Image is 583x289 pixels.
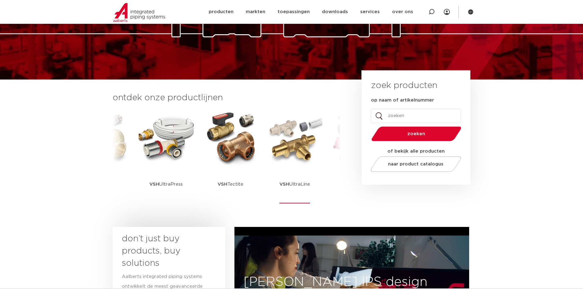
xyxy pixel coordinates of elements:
h3: zoek producten [371,80,437,92]
p: UltraLine [279,165,310,203]
span: zoeken [387,132,446,136]
h3: ontdek onze productlijnen [113,92,341,104]
p: Tectite [218,165,243,203]
strong: of bekijk alle producten [387,149,445,154]
span: naar product catalogus [388,162,443,166]
strong: VSH [279,182,289,187]
button: zoeken [369,126,464,142]
strong: VSH [218,182,227,187]
a: VSHTectite [203,110,258,203]
h3: don’t just buy products, buy solutions [122,233,205,269]
label: op naam of artikelnummer [371,97,434,103]
strong: VSH [149,182,159,187]
input: zoeken [371,109,461,123]
a: naar product catalogus [369,156,463,172]
a: VSHUltraLine [267,110,322,203]
a: VSHUltraPress [139,110,194,203]
p: UltraPress [149,165,183,203]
